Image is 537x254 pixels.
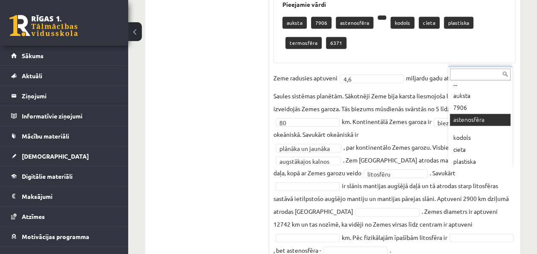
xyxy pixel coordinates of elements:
div: cieta [450,144,511,156]
div: plastiska [450,156,511,168]
div: ... [450,78,511,90]
div: 7906 [450,102,511,114]
div: kodols [450,132,511,144]
div: auksta [450,90,511,102]
body: Bagātinātā teksta redaktors, wiswyg-editor-user-answer-47363841017460 [9,9,233,75]
div: astenosfēra [450,114,511,126]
